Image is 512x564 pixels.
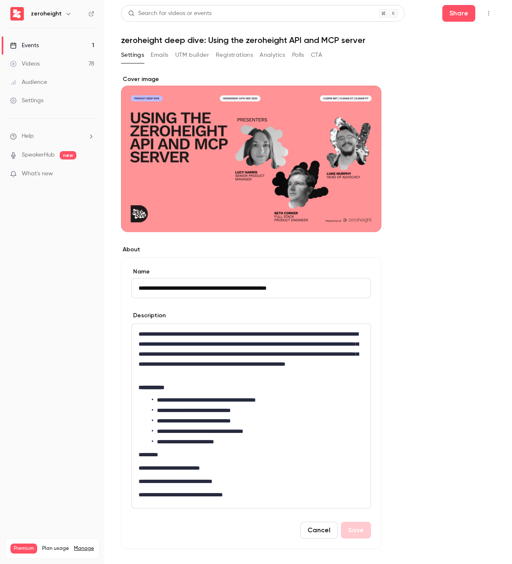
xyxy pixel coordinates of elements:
label: Name [131,268,371,276]
button: Registrations [216,48,253,62]
span: Premium [10,544,37,554]
div: Search for videos or events [128,9,212,18]
span: Plan usage [42,545,69,552]
span: Help [22,132,34,141]
button: Cancel [300,522,338,539]
div: Events [10,41,39,50]
h1: zeroheight deep dive: Using the zeroheight API and MCP server [121,35,495,45]
label: Description [131,311,166,320]
div: editor [132,324,371,508]
button: CTA [311,48,322,62]
button: UTM builder [175,48,209,62]
a: Manage [74,545,94,552]
button: Polls [292,48,304,62]
section: Cover image [121,75,381,232]
button: Analytics [260,48,285,62]
section: description [131,324,371,508]
div: Videos [10,60,40,68]
button: Settings [121,48,144,62]
a: SpeakerHub [22,151,55,159]
img: zeroheight [10,7,24,20]
span: new [60,151,76,159]
li: help-dropdown-opener [10,132,94,141]
span: What's new [22,169,53,178]
div: Settings [10,96,43,105]
label: Cover image [121,75,381,83]
button: Emails [151,48,168,62]
label: About [121,245,381,254]
button: Share [442,5,475,22]
iframe: Noticeable Trigger [84,170,94,178]
div: Audience [10,78,47,86]
h6: zeroheight [31,10,62,18]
